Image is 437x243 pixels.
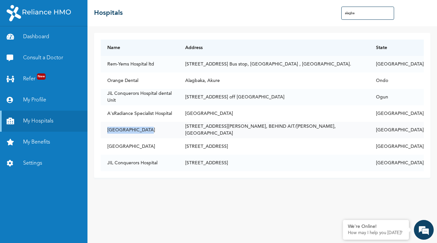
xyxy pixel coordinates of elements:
[179,138,369,155] td: [STREET_ADDRESS]
[179,89,369,105] td: [STREET_ADDRESS] off [GEOGRAPHIC_DATA]
[341,7,394,20] input: Search Hospitals...
[101,155,179,171] td: JIL Conquerors Hospital
[38,85,91,151] span: We're online!
[179,40,369,56] th: Address
[369,122,424,138] td: [GEOGRAPHIC_DATA]
[179,122,369,138] td: [STREET_ADDRESS][PERSON_NAME], BEHIND AIT/[PERSON_NAME], [GEOGRAPHIC_DATA]
[101,56,179,72] td: Rem-Yems Hospital ltd
[179,105,369,122] td: [GEOGRAPHIC_DATA]
[101,138,179,155] td: [GEOGRAPHIC_DATA]
[101,122,179,138] td: [GEOGRAPHIC_DATA]
[94,8,123,18] h2: Hospitals
[7,5,71,21] img: RelianceHMO's Logo
[369,89,424,105] td: Ogun
[101,40,179,56] th: Name
[369,155,424,171] td: [GEOGRAPHIC_DATA]
[101,72,179,89] td: Orange Dental
[12,33,27,49] img: d_794563401_company_1708531726252_794563401
[369,138,424,155] td: [GEOGRAPHIC_DATA]
[101,89,179,105] td: JiL Conquerors Hospital dental Unit
[369,105,424,122] td: [GEOGRAPHIC_DATA]
[34,37,111,45] div: Chat with us now
[179,155,369,171] td: [STREET_ADDRESS]
[108,3,124,19] div: Minimize live chat window
[369,72,424,89] td: Ondo
[179,72,369,89] td: Alagbaka, Akure
[348,224,404,229] div: We're Online!
[369,56,424,72] td: [GEOGRAPHIC_DATA]
[65,207,126,228] div: FAQs
[369,40,424,56] th: State
[348,230,404,236] p: How may I help you today?
[3,184,126,207] textarea: Type your message and hit 'Enter'
[37,73,46,80] span: New
[179,56,369,72] td: [STREET_ADDRESS] Bus stop, [GEOGRAPHIC_DATA] , [GEOGRAPHIC_DATA].
[101,105,179,122] td: A'sRadiance Specialist Hospital
[3,219,65,223] span: Conversation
